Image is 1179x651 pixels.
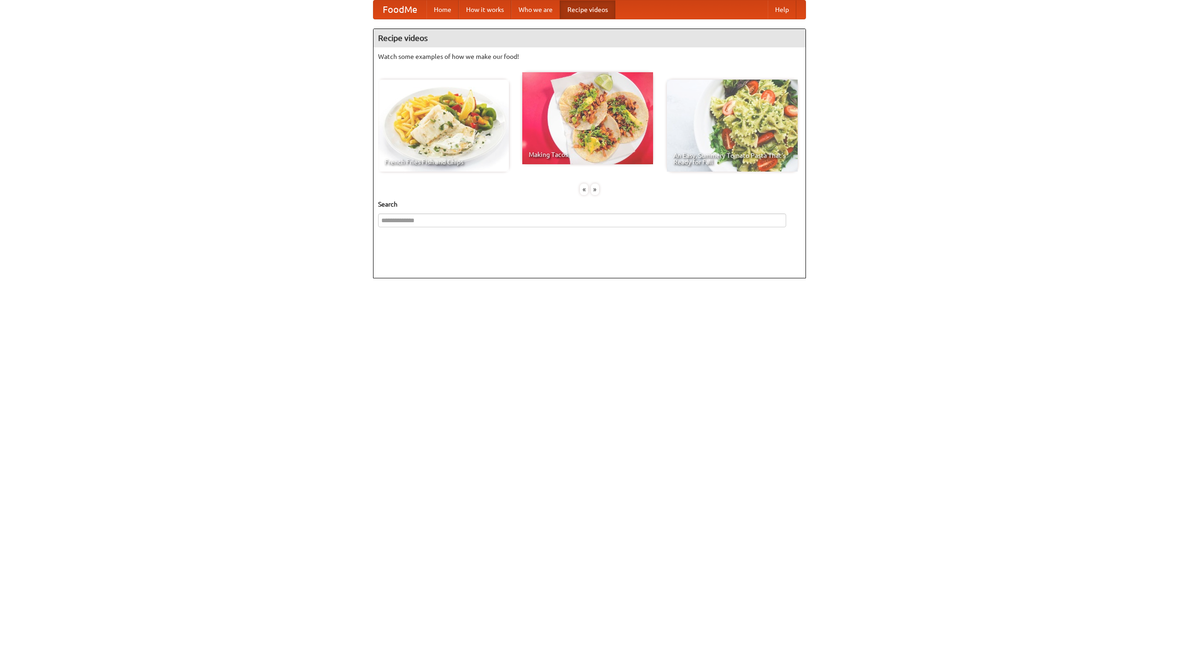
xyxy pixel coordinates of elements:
[768,0,796,19] a: Help
[580,184,588,195] div: «
[378,52,801,61] p: Watch some examples of how we make our food!
[522,72,653,164] a: Making Tacos
[378,200,801,209] h5: Search
[426,0,459,19] a: Home
[511,0,560,19] a: Who we are
[560,0,615,19] a: Recipe videos
[529,151,647,158] span: Making Tacos
[667,80,798,172] a: An Easy, Summery Tomato Pasta That's Ready for Fall
[459,0,511,19] a: How it works
[374,0,426,19] a: FoodMe
[374,29,805,47] h4: Recipe videos
[385,159,502,165] span: French Fries Fish and Chips
[378,80,509,172] a: French Fries Fish and Chips
[673,152,791,165] span: An Easy, Summery Tomato Pasta That's Ready for Fall
[591,184,599,195] div: »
